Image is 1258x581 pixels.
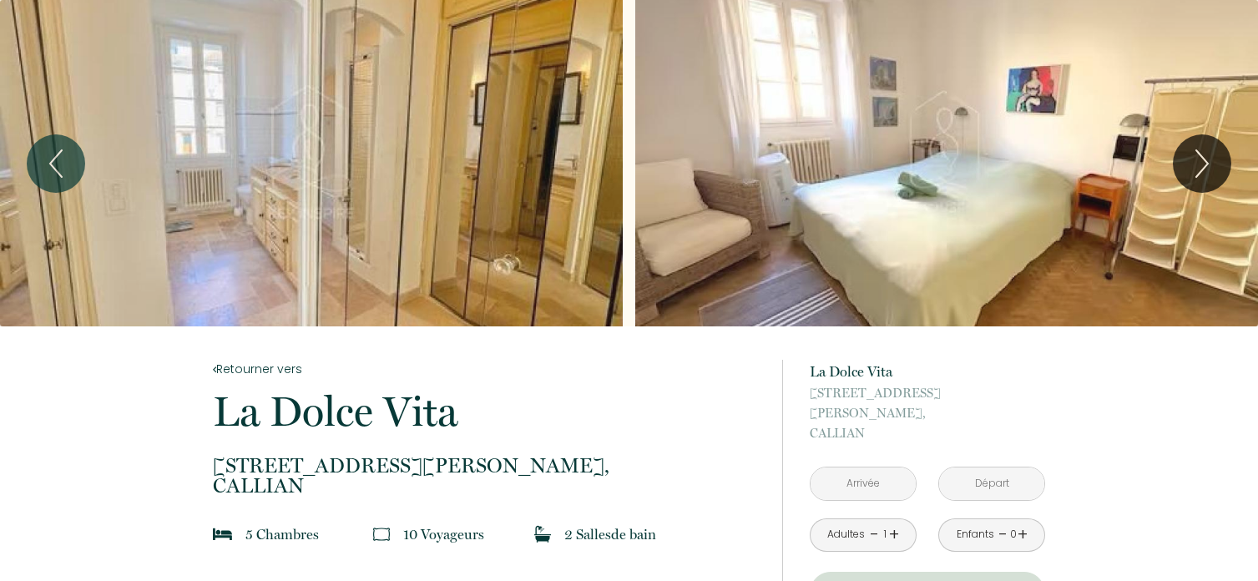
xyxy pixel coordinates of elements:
img: guests [373,526,390,543]
p: 10 Voyageur [403,523,484,546]
span: s [605,526,611,543]
p: CALLIAN [213,456,760,496]
button: Previous [27,134,85,193]
span: [STREET_ADDRESS][PERSON_NAME], [810,383,1045,423]
p: CALLIAN [810,383,1045,443]
a: - [870,522,879,548]
p: La Dolce Vita [810,360,1045,383]
a: + [889,522,899,548]
div: 0 [1009,527,1018,543]
p: 5 Chambre [245,523,319,546]
a: + [1018,522,1028,548]
input: Arrivée [811,467,916,500]
a: - [998,522,1008,548]
button: Next [1173,134,1231,193]
span: [STREET_ADDRESS][PERSON_NAME], [213,456,760,476]
span: s [478,526,484,543]
span: s [313,526,319,543]
a: Retourner vers [213,360,760,378]
p: 2 Salle de bain [564,523,656,546]
input: Départ [939,467,1044,500]
div: 1 [881,527,889,543]
div: Adultes [827,527,865,543]
p: La Dolce Vita [213,391,760,432]
div: Enfants [957,527,994,543]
